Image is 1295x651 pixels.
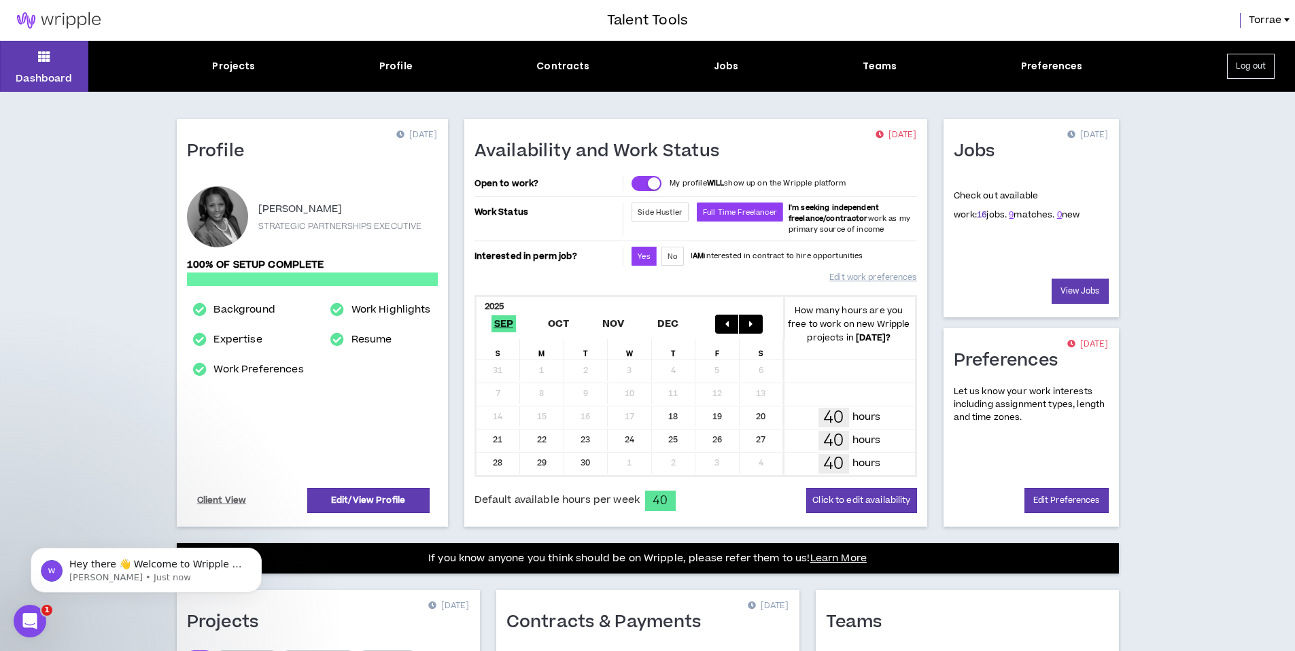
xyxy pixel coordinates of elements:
span: Default available hours per week [474,493,640,508]
span: new [1057,209,1080,221]
p: hours [852,410,881,425]
span: Torrae [1249,13,1281,28]
span: work as my primary source of income [789,203,910,234]
p: If you know anyone you think should be on Wripple, please refer them to us! [428,550,867,567]
h1: Preferences [954,350,1069,372]
h1: Jobs [954,141,1005,162]
b: 2025 [485,300,504,313]
a: 0 [1057,209,1062,221]
p: [PERSON_NAME] [258,201,343,217]
div: Contracts [536,59,589,73]
p: I interested in contract to hire opportunities [691,251,863,262]
h3: Talent Tools [607,10,688,31]
p: Dashboard [16,71,72,86]
span: 1 [41,605,52,616]
span: Nov [600,315,627,332]
p: [DATE] [1067,128,1108,142]
span: Side Hustler [638,207,683,217]
div: Projects [212,59,255,73]
a: Learn More [810,551,867,565]
p: Let us know your work interests including assignment types, length and time zones. [954,385,1109,425]
button: Log out [1227,54,1275,79]
p: STRATEGIC PARTNERSHIPS EXECUTIVE [258,220,422,232]
b: I'm seeking independent freelance/contractor [789,203,879,224]
a: Work Preferences [213,362,303,378]
div: Jobs [714,59,739,73]
button: Click to edit availability [806,488,916,513]
div: S [477,339,521,359]
a: Work Highlights [351,302,431,318]
iframe: Intercom notifications message [10,519,282,614]
div: S [740,339,784,359]
a: 9 [1009,209,1014,221]
a: Resume [351,332,392,348]
p: [DATE] [428,599,469,613]
a: Client View [195,489,249,512]
div: T [564,339,608,359]
iframe: Intercom live chat [14,605,46,637]
div: M [520,339,564,359]
span: No [668,251,678,262]
p: My profile show up on the Wripple platform [670,178,846,189]
h1: Contracts & Payments [506,612,712,633]
a: View Jobs [1052,279,1109,304]
p: [DATE] [748,599,789,613]
span: matches. [1009,209,1054,221]
h1: Teams [826,612,893,633]
span: Yes [638,251,650,262]
h1: Projects [187,612,269,633]
strong: AM [693,251,704,261]
div: Torrae L. [187,186,248,247]
a: Edit/View Profile [307,488,430,513]
p: Open to work? [474,178,621,189]
p: Interested in perm job? [474,247,621,266]
a: Edit work preferences [829,266,916,289]
div: Profile [379,59,413,73]
h1: Profile [187,141,255,162]
div: Teams [863,59,897,73]
span: Sep [491,315,517,332]
span: Oct [545,315,572,332]
div: F [695,339,740,359]
span: jobs. [977,209,1007,221]
p: hours [852,433,881,448]
p: Check out available work: [954,190,1080,221]
div: T [652,339,696,359]
p: [DATE] [876,128,916,142]
a: Edit Preferences [1024,488,1109,513]
a: Expertise [213,332,262,348]
p: How many hours are you free to work on new Wripple projects in [783,304,915,345]
p: [DATE] [1067,338,1108,351]
a: 16 [977,209,986,221]
div: Preferences [1021,59,1083,73]
span: Dec [655,315,682,332]
div: W [608,339,652,359]
b: [DATE] ? [856,332,891,344]
p: Work Status [474,203,621,222]
strong: WILL [707,178,725,188]
p: hours [852,456,881,471]
a: Background [213,302,275,318]
h1: Availability and Work Status [474,141,730,162]
p: [DATE] [396,128,437,142]
p: 100% of setup complete [187,258,438,272]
